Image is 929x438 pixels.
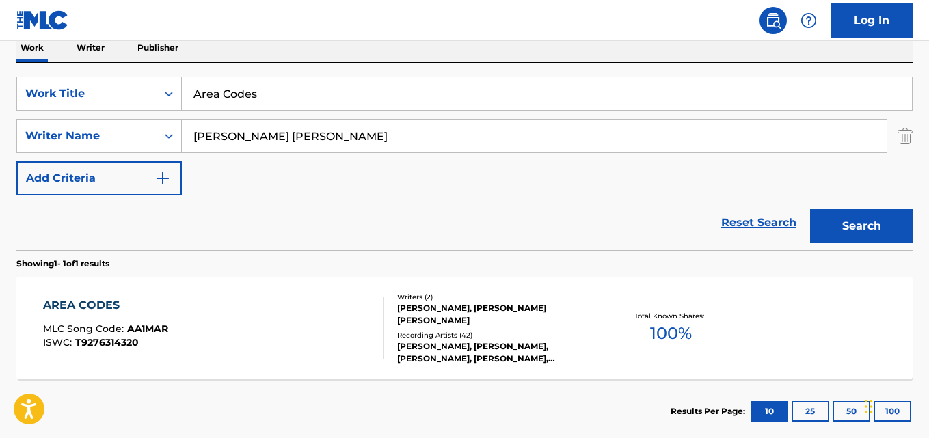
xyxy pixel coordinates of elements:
div: Drag [865,386,873,427]
span: 100 % [650,321,692,346]
img: search [765,12,781,29]
a: Reset Search [714,208,803,238]
span: ISWC : [43,336,75,348]
div: AREA CODES [43,297,168,314]
p: Publisher [133,33,183,62]
p: Showing 1 - 1 of 1 results [16,258,109,270]
button: Search [810,209,913,243]
button: Add Criteria [16,161,182,195]
button: 25 [792,401,829,422]
button: 50 [833,401,870,422]
form: Search Form [16,77,913,250]
p: Work [16,33,48,62]
img: help [800,12,817,29]
span: AA1MAR [127,323,168,335]
p: Results Per Page: [671,405,749,418]
img: 9d2ae6d4665cec9f34b9.svg [154,170,171,187]
a: Log In [831,3,913,38]
div: Recording Artists ( 42 ) [397,330,597,340]
div: Work Title [25,85,148,102]
iframe: Chat Widget [861,372,929,438]
img: MLC Logo [16,10,69,30]
div: Writer Name [25,128,148,144]
div: Help [795,7,822,34]
div: Writers ( 2 ) [397,292,597,302]
p: Writer [72,33,109,62]
span: MLC Song Code : [43,323,127,335]
a: Public Search [759,7,787,34]
div: [PERSON_NAME], [PERSON_NAME] [PERSON_NAME] [397,302,597,327]
img: Delete Criterion [898,119,913,153]
div: [PERSON_NAME], [PERSON_NAME], [PERSON_NAME], [PERSON_NAME], [PERSON_NAME] [397,340,597,365]
p: Total Known Shares: [634,311,708,321]
button: 10 [751,401,788,422]
a: AREA CODESMLC Song Code:AA1MARISWC:T9276314320Writers (2)[PERSON_NAME], [PERSON_NAME] [PERSON_NAM... [16,277,913,379]
span: T9276314320 [75,336,139,348]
